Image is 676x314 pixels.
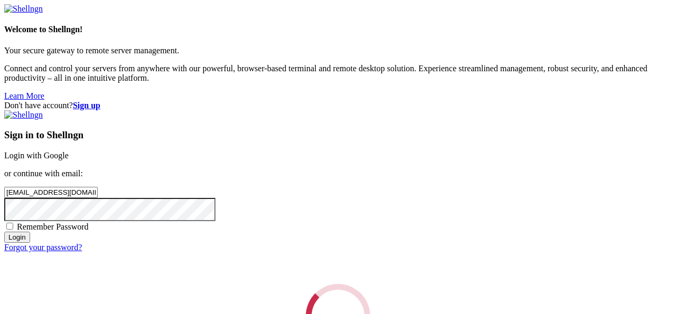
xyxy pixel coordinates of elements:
[4,25,672,34] h4: Welcome to Shellngn!
[4,91,44,100] a: Learn More
[4,129,672,141] h3: Sign in to Shellngn
[17,222,89,231] span: Remember Password
[4,64,672,83] p: Connect and control your servers from anywhere with our powerful, browser-based terminal and remo...
[4,243,82,252] a: Forgot your password?
[73,101,100,110] a: Sign up
[6,223,13,230] input: Remember Password
[4,4,43,14] img: Shellngn
[4,232,30,243] input: Login
[4,151,69,160] a: Login with Google
[4,169,672,178] p: or continue with email:
[4,46,672,55] p: Your secure gateway to remote server management.
[4,110,43,120] img: Shellngn
[4,187,98,198] input: Email address
[4,101,672,110] div: Don't have account?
